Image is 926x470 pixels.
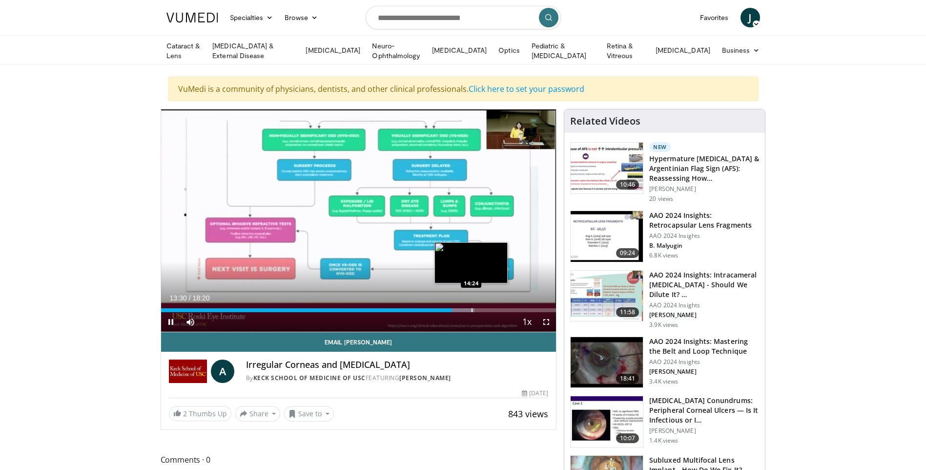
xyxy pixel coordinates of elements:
[279,8,324,27] a: Browse
[649,358,759,366] p: AAO 2024 Insights
[601,41,650,61] a: Retina & Vitreous
[649,232,759,240] p: AAO 2024 Insights
[211,360,234,383] a: A
[469,84,584,94] a: Click here to set your password
[170,294,187,302] span: 13:30
[434,242,508,283] img: image.jpeg
[571,271,643,321] img: de733f49-b136-4bdc-9e00-4021288efeb7.150x105_q85_crop-smart_upscale.jpg
[649,321,678,329] p: 3.9K views
[526,41,601,61] a: Pediatric & [MEDICAL_DATA]
[649,337,759,356] h3: AAO 2024 Insights: Mastering the Belt and Loop Technique
[161,109,556,332] video-js: Video Player
[716,41,766,60] a: Business
[649,437,678,445] p: 1.4K views
[616,307,639,317] span: 11:58
[570,142,759,203] a: 10:46 New Hypermature [MEDICAL_DATA] & Argentinian Flag Sign (AFS): Reassessing How… [PERSON_NAME...
[161,312,181,332] button: Pause
[649,185,759,193] p: [PERSON_NAME]
[169,406,231,421] a: 2 Thumbs Up
[570,115,640,127] h4: Related Videos
[649,242,759,250] p: B. Malyugin
[649,270,759,299] h3: AAO 2024 Insights: Intracameral [MEDICAL_DATA] - Should We Dilute It? …
[517,312,536,332] button: Playback Rate
[169,360,207,383] img: Keck School of Medicine of USC
[570,396,759,448] a: 10:07 [MEDICAL_DATA] Conundrums: Peripheral Corneal Ulcers — Is It Infectious or I… [PERSON_NAME]...
[168,77,759,101] div: VuMedi is a community of physicians, dentists, and other clinical professionals.
[570,337,759,388] a: 18:41 AAO 2024 Insights: Mastering the Belt and Loop Technique AAO 2024 Insights [PERSON_NAME] 3....
[616,248,639,258] span: 09:24
[161,308,556,312] div: Progress Bar
[694,8,735,27] a: Favorites
[246,374,549,383] div: By FEATURING
[192,294,209,302] span: 18:20
[570,270,759,329] a: 11:58 AAO 2024 Insights: Intracameral [MEDICAL_DATA] - Should We Dilute It? … AAO 2024 Insights [...
[616,433,639,443] span: 10:07
[189,294,191,302] span: /
[253,374,366,382] a: Keck School of Medicine of USC
[161,332,556,352] a: Email [PERSON_NAME]
[649,396,759,425] h3: [MEDICAL_DATA] Conundrums: Peripheral Corneal Ulcers — Is It Infectious or I…
[649,427,759,435] p: [PERSON_NAME]
[650,41,716,60] a: [MEDICAL_DATA]
[649,252,678,259] p: 6.8K views
[571,211,643,262] img: 01f52a5c-6a53-4eb2-8a1d-dad0d168ea80.150x105_q85_crop-smart_upscale.jpg
[224,8,279,27] a: Specialties
[426,41,493,60] a: [MEDICAL_DATA]
[649,154,759,183] h3: Hypermature [MEDICAL_DATA] & Argentinian Flag Sign (AFS): Reassessing How…
[181,312,200,332] button: Mute
[399,374,451,382] a: [PERSON_NAME]
[508,408,548,420] span: 843 views
[206,41,300,61] a: [MEDICAL_DATA] & External Disease
[649,368,759,376] p: [PERSON_NAME]
[649,311,759,319] p: [PERSON_NAME]
[366,41,426,61] a: Neuro-Ophthalmology
[493,41,525,60] a: Optics
[616,374,639,384] span: 18:41
[649,211,759,230] h3: AAO 2024 Insights: Retrocapsular Lens Fragments
[616,180,639,190] span: 10:46
[571,143,643,193] img: 40c8dcf9-ac14-45af-8571-bda4a5b229bd.150x105_q85_crop-smart_upscale.jpg
[246,360,549,370] h4: Irregular Corneas and [MEDICAL_DATA]
[366,6,561,29] input: Search topics, interventions
[571,396,643,447] img: 5ede7c1e-2637-46cb-a546-16fd546e0e1e.150x105_q85_crop-smart_upscale.jpg
[571,337,643,388] img: 22a3a3a3-03de-4b31-bd81-a17540334f4a.150x105_q85_crop-smart_upscale.jpg
[166,13,218,22] img: VuMedi Logo
[161,41,207,61] a: Cataract & Lens
[300,41,366,60] a: [MEDICAL_DATA]
[649,142,671,152] p: New
[284,406,334,422] button: Save to
[649,301,759,309] p: AAO 2024 Insights
[570,211,759,262] a: 09:24 AAO 2024 Insights: Retrocapsular Lens Fragments AAO 2024 Insights B. Malyugin 6.8K views
[649,195,673,203] p: 20 views
[741,8,760,27] a: J
[536,312,556,332] button: Fullscreen
[649,378,678,385] p: 3.4K views
[235,406,281,422] button: Share
[183,409,187,418] span: 2
[161,453,557,466] span: Comments 0
[522,389,548,398] div: [DATE]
